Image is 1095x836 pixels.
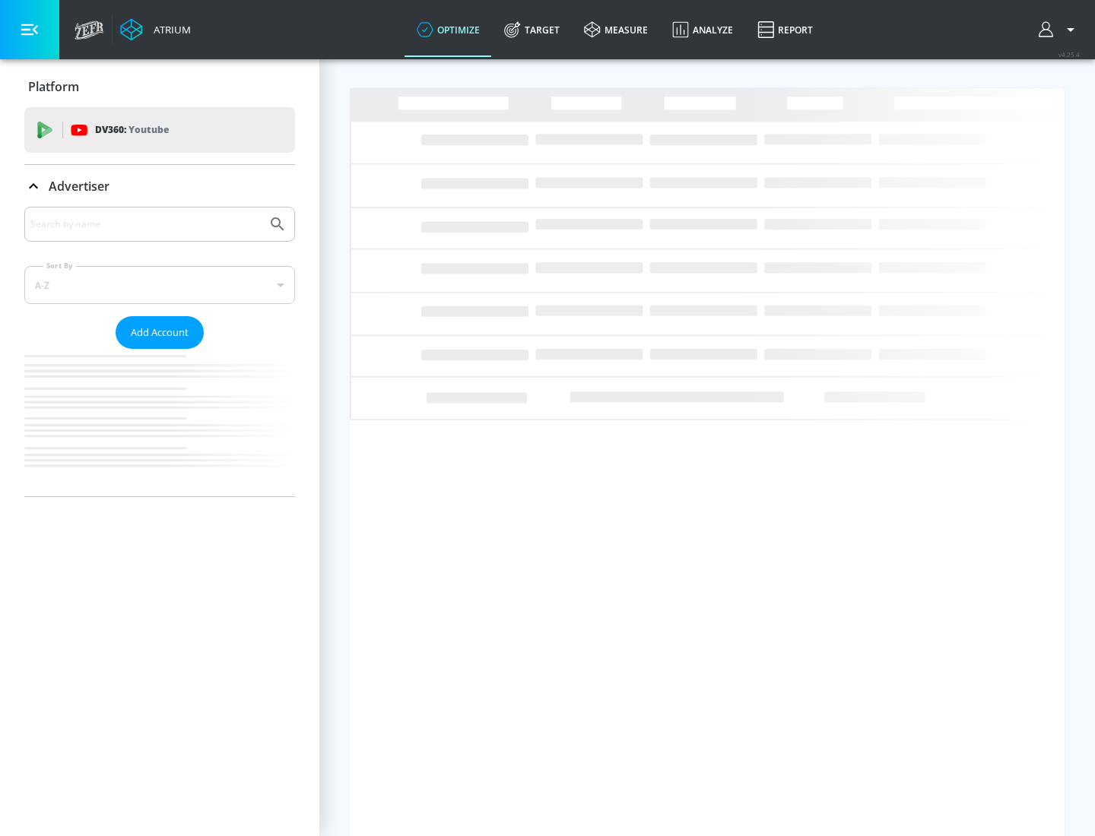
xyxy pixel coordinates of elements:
[24,349,295,496] nav: list of Advertiser
[131,324,189,341] span: Add Account
[24,266,295,304] div: A-Z
[24,165,295,207] div: Advertiser
[28,78,79,95] p: Platform
[24,65,295,108] div: Platform
[745,2,825,57] a: Report
[148,23,191,36] div: Atrium
[116,316,204,349] button: Add Account
[24,107,295,153] div: DV360: Youtube
[660,2,745,57] a: Analyze
[492,2,572,57] a: Target
[129,122,169,138] p: Youtube
[49,178,109,195] p: Advertiser
[572,2,660,57] a: measure
[120,18,191,41] a: Atrium
[43,261,76,271] label: Sort By
[95,122,169,138] p: DV360:
[405,2,492,57] a: optimize
[30,214,261,234] input: Search by name
[1058,50,1080,59] span: v 4.25.4
[24,207,295,496] div: Advertiser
